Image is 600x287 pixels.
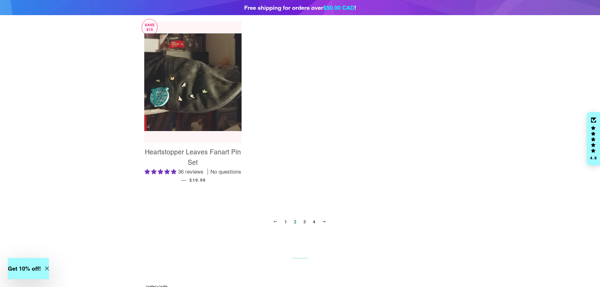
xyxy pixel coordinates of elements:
span: $50.00 CAD [323,4,354,11]
div: Free shipping for orders over ! [244,3,356,12]
a: 4 [310,217,318,227]
span: $15 [146,28,153,32]
div: Click to open Judge.me floating reviews tab [587,112,600,166]
a: 3 [301,217,309,227]
a: 1 [282,217,290,227]
p: Save [142,19,157,35]
a: Heartstopper Leaves Fanart Pin Set 4.97 stars 36 reviews No questions — $19.99 [144,143,242,188]
span: Heartstopper Leaves Fanart Pin Set [145,148,241,166]
span: 4.97 stars [145,169,178,175]
span: $19.99 [189,178,206,183]
span: No questions [210,168,241,176]
div: 4.8 [590,156,597,160]
span: 2 [291,217,299,227]
span: 36 reviews [178,169,203,175]
span: — [181,177,186,183]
